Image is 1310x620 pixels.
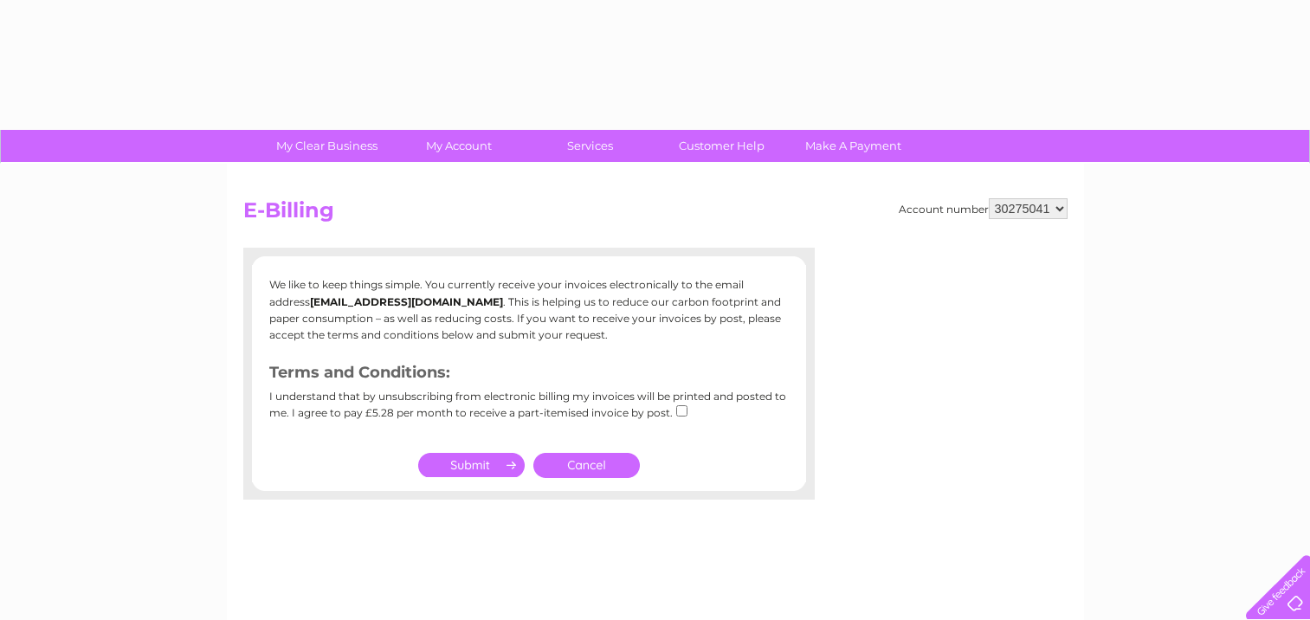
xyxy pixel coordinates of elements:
[650,130,793,162] a: Customer Help
[269,360,789,391] h3: Terms and Conditions:
[418,453,525,477] input: Submit
[269,276,789,343] p: We like to keep things simple. You currently receive your invoices electronically to the email ad...
[899,198,1068,219] div: Account number
[519,130,661,162] a: Services
[387,130,530,162] a: My Account
[269,391,789,431] div: I understand that by unsubscribing from electronic billing my invoices will be printed and posted...
[310,295,503,308] b: [EMAIL_ADDRESS][DOMAIN_NAME]
[782,130,925,162] a: Make A Payment
[243,198,1068,231] h2: E-Billing
[255,130,398,162] a: My Clear Business
[533,453,640,478] a: Cancel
